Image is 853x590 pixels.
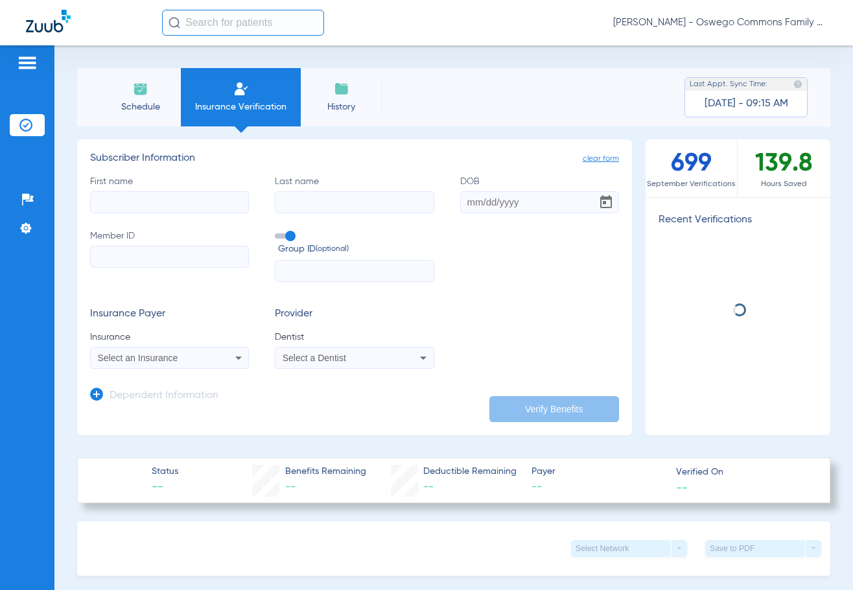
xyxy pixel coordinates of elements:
h3: Dependent Information [110,390,218,403]
span: History [310,100,372,113]
span: -- [423,482,434,492]
span: Insurance [90,331,249,344]
span: Select a Dentist [283,353,346,363]
button: Verify Benefits [489,396,619,422]
img: hamburger-icon [17,55,38,71]
input: First name [90,191,249,213]
span: Deductible Remaining [423,465,517,478]
input: DOBOpen calendar [460,191,619,213]
h3: Subscriber Information [90,152,619,165]
small: (optional) [316,242,349,256]
span: clear form [583,152,619,165]
img: Zuub Logo [26,10,71,32]
div: 139.8 [738,139,830,197]
h3: Provider [275,308,434,321]
span: September Verifications [646,178,738,191]
span: [DATE] - 09:15 AM [705,97,788,110]
span: Status [152,465,178,478]
input: Member ID [90,246,249,268]
img: History [334,81,349,97]
h3: Insurance Payer [90,308,249,321]
img: Schedule [133,81,148,97]
span: Last Appt. Sync Time: [690,78,767,91]
img: Search Icon [169,17,180,29]
input: Last name [275,191,434,213]
span: Group ID [278,242,434,256]
span: Verified On [676,466,809,479]
span: Hours Saved [738,178,830,191]
span: -- [285,482,296,492]
span: Dentist [275,331,434,344]
button: Open calendar [593,189,619,215]
h3: Recent Verifications [646,214,830,227]
img: last sync help info [793,80,802,89]
input: Search for patients [162,10,324,36]
img: Manual Insurance Verification [233,81,249,97]
span: Select an Insurance [98,353,178,363]
span: Payer [532,465,664,478]
label: Member ID [90,230,249,283]
span: -- [152,479,178,495]
label: First name [90,175,249,213]
span: Benefits Remaining [285,465,366,478]
span: Schedule [110,100,171,113]
span: -- [532,479,664,495]
span: -- [676,480,688,494]
div: 699 [646,139,738,197]
label: Last name [275,175,434,213]
span: [PERSON_NAME] - Oswego Commons Family Dental [613,16,827,29]
span: Insurance Verification [191,100,291,113]
label: DOB [460,175,619,213]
